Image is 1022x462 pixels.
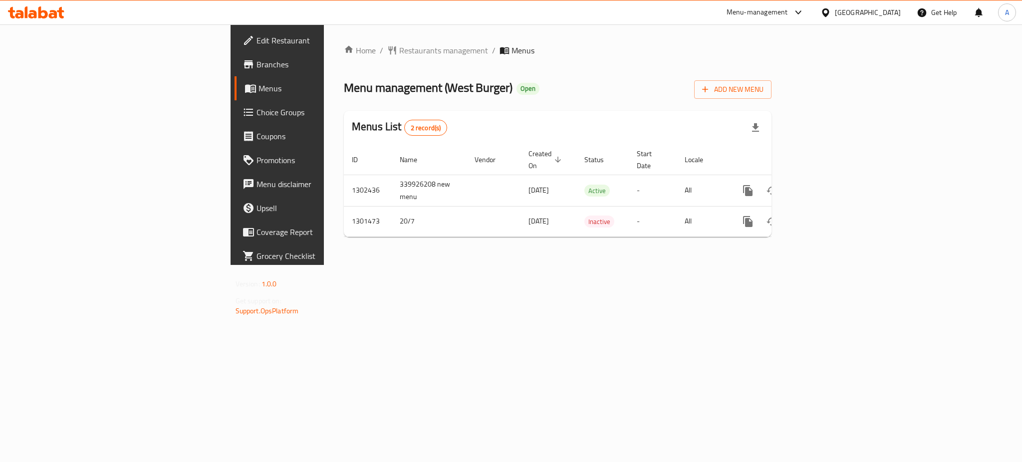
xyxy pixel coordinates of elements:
span: Coupons [256,130,393,142]
div: Menu-management [727,6,788,18]
td: - [629,175,677,206]
button: more [736,210,760,233]
span: Open [516,84,539,93]
a: Grocery Checklist [235,244,401,268]
button: Add New Menu [694,80,771,99]
a: Menu disclaimer [235,172,401,196]
h2: Menus List [352,119,447,136]
a: Coupons [235,124,401,148]
span: Status [584,154,617,166]
span: Start Date [637,148,665,172]
a: Coverage Report [235,220,401,244]
td: 339926208 new menu [392,175,467,206]
span: Choice Groups [256,106,393,118]
li: / [492,44,496,56]
span: Menu management ( West Burger ) [344,76,512,99]
span: [DATE] [528,184,549,197]
a: Upsell [235,196,401,220]
span: Menus [511,44,534,56]
a: Menus [235,76,401,100]
a: Branches [235,52,401,76]
span: Add New Menu [702,83,764,96]
span: Menus [258,82,393,94]
nav: breadcrumb [344,44,771,56]
a: Support.OpsPlatform [236,304,299,317]
a: Choice Groups [235,100,401,124]
span: [DATE] [528,215,549,228]
th: Actions [728,145,840,175]
span: Version: [236,277,260,290]
span: 1.0.0 [261,277,277,290]
table: enhanced table [344,145,840,237]
a: Promotions [235,148,401,172]
span: A [1005,7,1009,18]
span: Inactive [584,216,614,228]
span: 2 record(s) [405,123,447,133]
div: [GEOGRAPHIC_DATA] [835,7,901,18]
span: Active [584,185,610,197]
div: Export file [744,116,767,140]
span: Vendor [475,154,509,166]
td: 20/7 [392,206,467,236]
span: Promotions [256,154,393,166]
span: Edit Restaurant [256,34,393,46]
span: ID [352,154,371,166]
td: - [629,206,677,236]
span: Upsell [256,202,393,214]
span: Coverage Report [256,226,393,238]
td: All [677,206,728,236]
div: Total records count [404,120,448,136]
span: Branches [256,58,393,70]
a: Edit Restaurant [235,28,401,52]
span: Locale [685,154,716,166]
div: Open [516,83,539,95]
span: Grocery Checklist [256,250,393,262]
button: Change Status [760,179,784,203]
span: Name [400,154,430,166]
button: Change Status [760,210,784,233]
span: Restaurants management [399,44,488,56]
span: Created On [528,148,564,172]
button: more [736,179,760,203]
a: Restaurants management [387,44,488,56]
span: Menu disclaimer [256,178,393,190]
span: Get support on: [236,294,281,307]
td: All [677,175,728,206]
